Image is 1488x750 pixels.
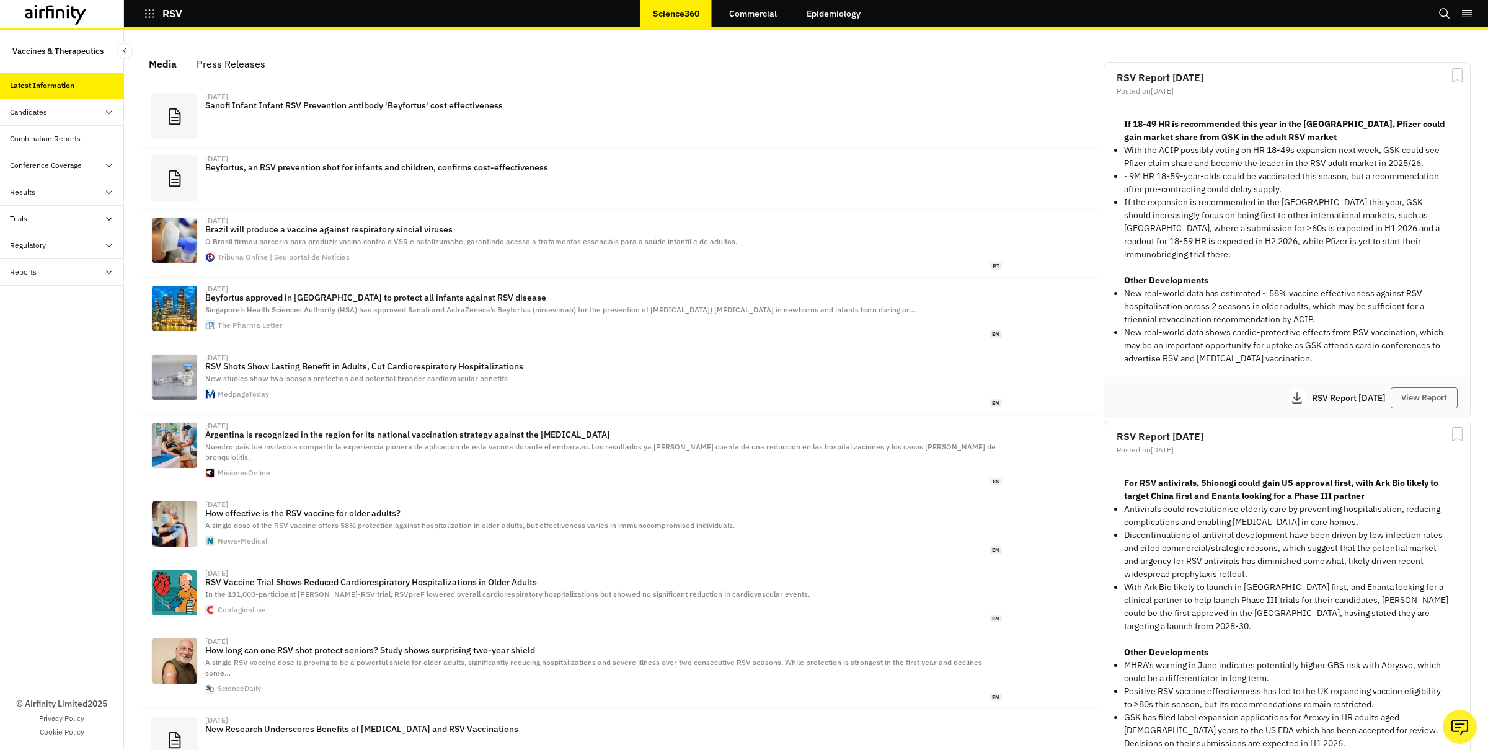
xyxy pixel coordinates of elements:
[205,442,996,462] span: Nuestro país fue invitado a compartir la experiencia pionera de aplicación de esta vacuna durante...
[205,293,1002,302] p: Beyfortus approved in [GEOGRAPHIC_DATA] to protect all infants against RSV disease
[218,469,270,477] div: MisionesOnline
[205,354,228,361] div: [DATE]
[1117,87,1458,95] div: Posted on [DATE]
[990,262,1002,270] span: pt
[1117,73,1458,82] h2: RSV Report [DATE]
[1117,446,1458,454] div: Posted on [DATE]
[205,430,1002,439] p: Argentina is recognized in the region for its national vaccination strategy against the [MEDICAL_...
[1124,326,1450,365] li: New real-world data shows cardio-protective effects from RSV vaccination, which may be an importa...
[141,415,1099,493] a: [DATE]Argentina is recognized in the region for its national vaccination strategy against the [ME...
[205,570,228,577] div: [DATE]
[205,638,228,645] div: [DATE]
[1124,503,1450,529] p: Antivirals could revolutionise elderly care by preventing hospitalisation, reducing complications...
[141,562,1099,630] a: [DATE]RSV Vaccine Trial Shows Reduced Cardiorespiratory Hospitalizations in Older AdultsIn the 13...
[1391,387,1458,408] button: View Report
[205,217,228,224] div: [DATE]
[10,107,47,118] div: Candidates
[1124,196,1450,261] p: If the expansion is recommended in the [GEOGRAPHIC_DATA] this year, GSK should increasingly focus...
[205,422,228,430] div: [DATE]
[218,322,283,329] div: The Pharma Letter
[206,684,215,693] img: favicon.ico
[205,645,1002,655] p: How long can one RSV shot protect seniors? Study shows surprising two-year shield
[205,508,1002,518] p: How effective is the RSV vaccine for older adults?
[206,321,215,330] img: faviconV2
[141,630,1099,709] a: [DATE]How long can one RSV shot protect seniors? Study shows surprising two-year shieldA single R...
[205,361,1002,371] p: RSV Shots Show Lasting Benefit in Adults, Cut Cardiorespiratory Hospitalizations
[205,724,1002,734] p: New Research Underscores Benefits of [MEDICAL_DATA] and RSV Vaccinations
[10,187,35,198] div: Results
[152,355,197,400] img: 117310.jpg
[141,210,1099,278] a: [DATE]Brazil will produce a vaccine against respiratory sincial virusesO Brasil firmou parceria p...
[205,521,735,530] span: A single dose of the RSV vaccine offers 58% protection against hospitalization in older adults, b...
[1124,529,1450,581] p: Discontinuations of antiviral development have been driven by low infection rates and cited comme...
[152,501,197,547] img: ImageForNews_818178_17568987710732612.jpg
[205,717,228,724] div: [DATE]
[1124,711,1450,750] li: GSK has filed label expansion applications for Arexvy in HR adults aged [DEMOGRAPHIC_DATA] years ...
[206,469,215,477] img: Ojosolocuad-320x320.png
[40,726,84,738] a: Cookie Policy
[205,224,1002,234] p: Brazil will produce a vaccine against respiratory sincial viruses
[141,148,1099,210] a: [DATE]Beyfortus, an RSV prevention shot for infants and children, confirms cost-effectiveness
[218,606,266,614] div: ContagionLive
[1438,3,1451,24] button: Search
[141,346,1099,415] a: [DATE]RSV Shots Show Lasting Benefit in Adults, Cut Cardiorespiratory HospitalizationsNew studies...
[990,478,1002,486] span: es
[206,390,215,399] img: favicon.svg
[1124,659,1450,685] li: MHRA’s warning in June indicates potentially higher GBS risk with Abrysvo, which could be a diffe...
[205,285,228,293] div: [DATE]
[1124,685,1450,711] li: Positive RSV vaccine effectiveness has led to the UK expanding vaccine eligibility to ≥80s this s...
[144,3,182,24] button: RSV
[205,155,228,162] div: [DATE]
[152,570,197,615] img: d422240f362a81f0a7f5838278ec57aeb896af50-1024x1024.png
[990,694,1002,702] span: en
[653,9,699,19] p: Science360
[149,55,177,73] div: Media
[1124,477,1438,501] strong: For RSV antivirals, Shionogi could gain US approval first, with Ark Bio likely to target China fi...
[1124,170,1450,196] p: ~9M HR 18-59-year-olds could be vaccinated this season, but a recommendation after pre-contractin...
[152,286,197,331] img: d6532441-21cd-11ef-b9fd-3d6df514ffbd-singapore.jpg
[10,133,81,144] div: Combination Reports
[1124,144,1450,170] p: With the ACIP possibly voting on HR 18-49s expansion next week, GSK could see Pfizer claim share ...
[1117,431,1458,441] h2: RSV Report [DATE]
[1312,394,1391,402] p: RSV Report [DATE]
[205,100,1002,110] p: Sanofi Infant Infant RSV Prevention antibody 'Beyfortus' cost effectiveness
[1450,426,1465,442] svg: Bookmark Report
[205,501,228,508] div: [DATE]
[205,589,810,599] span: In the 131,000-participant [PERSON_NAME]-RSV trial, RSVpreF lowered overall cardiorespiratory hos...
[152,638,197,684] img: happy-mature-man-vaccine.webp
[197,55,265,73] div: Press Releases
[1124,581,1450,633] p: With Ark Bio likely to launch in [GEOGRAPHIC_DATA] first, and Enanta looking for a clinical partn...
[10,213,27,224] div: Trials
[205,374,508,383] span: New studies show two-season protection and potential broader cardiovascular benefits
[205,93,228,100] div: [DATE]
[218,390,269,398] div: MedpageToday
[205,305,915,314] span: Singapore’s Health Sciences Authority (HSA) has approved Sanofi and AstraZeneca’s Beyfortus (nirs...
[1124,646,1208,658] strong: Other Developments
[990,330,1002,338] span: en
[141,278,1099,346] a: [DATE]Beyfortus approved in [GEOGRAPHIC_DATA] to protect all infants against RSV diseaseSingapore...
[206,537,215,545] img: favicon-96x96.png
[39,713,84,724] a: Privacy Policy
[990,399,1002,407] span: en
[990,546,1002,554] span: en
[117,43,133,59] button: Close Sidebar
[1450,68,1465,83] svg: Bookmark Report
[16,697,107,710] p: © Airfinity Limited 2025
[162,8,182,19] p: RSV
[10,160,82,171] div: Conference Coverage
[205,658,982,677] span: A single RSV vaccine dose is proving to be a powerful shield for older adults, significantly redu...
[1124,118,1445,143] strong: If 18-49 HR is recommended this year in the [GEOGRAPHIC_DATA], Pfizer could gain market share fro...
[218,685,261,692] div: ScienceDaily
[12,40,104,63] p: Vaccines & Therapeutics
[10,240,46,251] div: Regulatory
[206,253,215,262] img: favicon.svg
[205,162,1002,172] p: Beyfortus, an RSV prevention shot for infants and children, confirms cost-effectiveness
[206,606,215,614] img: favicon.ico
[218,254,350,261] div: Tribuna Online | Seu portal de Notícias
[1124,287,1450,326] li: New real-world data has estimated ~ 58% vaccine effectiveness against RSV hospitalisation across ...
[205,577,1002,587] p: RSV Vaccine Trial Shows Reduced Cardiorespiratory Hospitalizations in Older Adults
[1124,275,1208,286] strong: Other Developments
[1443,710,1477,744] button: Ask our analysts
[10,80,74,91] div: Latest Information
[990,615,1002,623] span: en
